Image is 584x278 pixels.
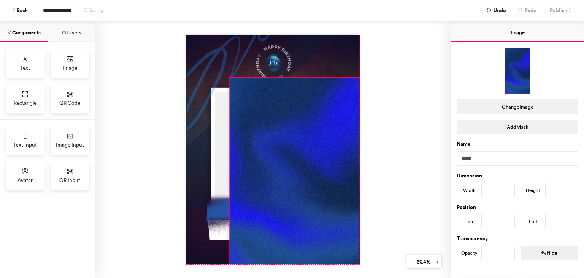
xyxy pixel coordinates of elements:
[457,235,488,243] label: Transparency
[457,172,482,180] label: Dimension
[13,141,37,149] span: Text Input
[59,176,80,184] span: QR Input
[186,35,360,265] img: Background
[457,99,578,114] button: ChangeImage
[14,99,36,107] span: Rectangle
[457,246,482,260] div: Opacity
[17,176,33,184] span: Avatar
[89,8,103,13] span: Saving
[20,64,30,72] span: Text
[494,4,506,17] span: Undo
[59,99,80,107] span: QR Code
[414,255,433,268] button: 30.4%
[457,214,482,229] div: Top
[8,4,32,17] button: Back
[546,240,575,269] iframe: Drift Widget Chat Controller
[433,255,441,268] button: +
[482,4,510,17] button: Undo
[521,183,546,198] div: Height
[457,141,470,148] label: Name
[521,246,579,260] button: Hide
[48,21,95,42] button: Layers
[451,21,584,42] button: Image
[521,214,546,229] div: Left
[406,255,414,268] button: -
[56,141,84,149] span: Image Input
[457,120,578,134] button: AddMask
[63,64,77,72] span: Image
[457,183,482,198] div: Width
[457,204,476,211] label: Position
